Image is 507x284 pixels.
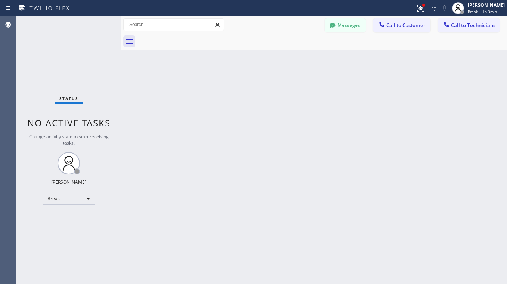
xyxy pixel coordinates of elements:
button: Call to Customer [373,18,430,32]
span: Status [59,96,78,101]
button: Messages [325,18,366,32]
button: Call to Technicians [438,18,500,32]
span: Break | 1h 3min [468,9,497,14]
span: No active tasks [27,117,111,129]
div: [PERSON_NAME] [51,179,86,185]
button: Mute [439,3,450,13]
span: Call to Technicians [451,22,495,29]
input: Search [124,19,224,31]
div: [PERSON_NAME] [468,2,505,8]
span: Call to Customer [386,22,426,29]
span: Change activity state to start receiving tasks. [29,133,109,146]
div: Break [43,193,95,205]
